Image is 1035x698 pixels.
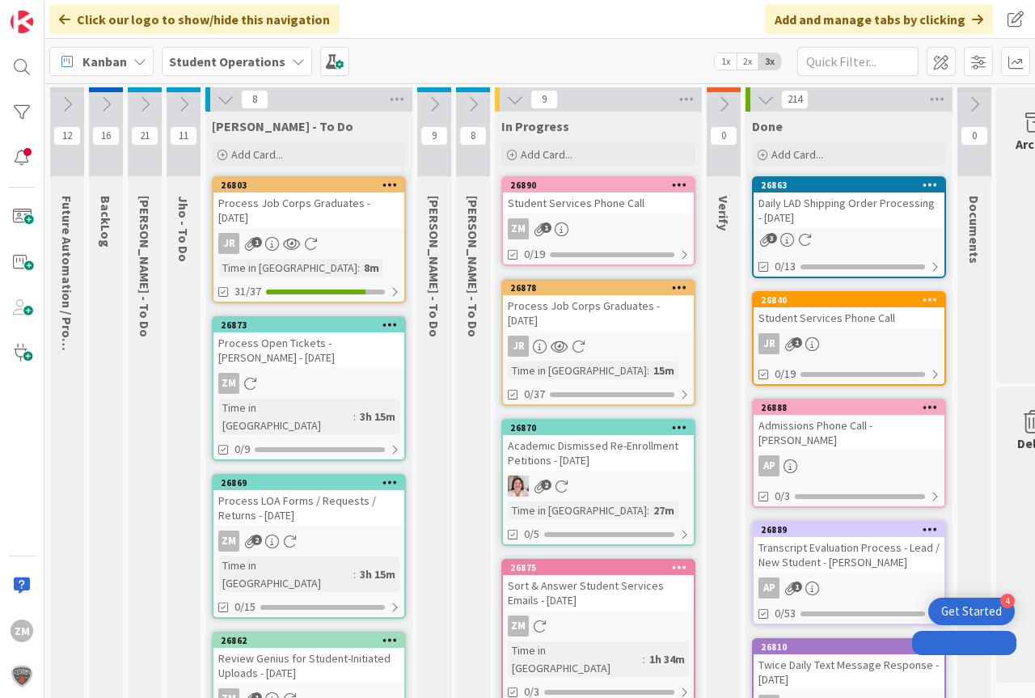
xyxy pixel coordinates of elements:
[758,53,780,70] span: 3x
[503,336,694,357] div: JR
[754,178,944,192] div: 26863
[221,477,404,489] div: 26869
[710,126,737,146] span: 0
[754,640,944,690] div: 26810Twice Daily Text Message Response - [DATE]
[754,415,944,451] div: Admissions Phone Call - [PERSON_NAME]
[715,53,737,70] span: 1x
[11,620,33,642] div: ZM
[754,400,944,451] div: 26888Admissions Phone Call - [PERSON_NAME]
[420,126,448,146] span: 9
[752,118,783,134] span: Done
[218,399,353,434] div: Time in [GEOGRAPHIC_DATA]
[716,196,732,231] span: Verify
[353,408,356,425] span: :
[752,521,946,625] a: 26889Transcript Evaluation Process - Lead / New Student - [PERSON_NAME]AP0/53
[212,176,406,303] a: 26803Process Job Corps Graduates - [DATE]JRTime in [GEOGRAPHIC_DATA]:8m31/37
[231,147,283,162] span: Add Card...
[754,307,944,328] div: Student Services Phone Call
[508,218,529,239] div: ZM
[501,118,569,134] span: In Progress
[510,562,694,573] div: 26875
[213,373,404,394] div: ZM
[503,281,694,295] div: 26878
[503,178,694,214] div: 26890Student Services Phone Call
[754,522,944,537] div: 26889
[508,336,529,357] div: JR
[357,259,360,277] span: :
[754,178,944,228] div: 26863Daily LAD Shipping Order Processing - [DATE]
[754,577,944,599] div: AP
[218,373,239,394] div: ZM
[503,616,694,637] div: ZM
[92,126,120,146] span: 16
[508,501,647,519] div: Time in [GEOGRAPHIC_DATA]
[501,419,695,546] a: 26870Academic Dismissed Re-Enrollment Petitions - [DATE]EWTime in [GEOGRAPHIC_DATA]:27m0/5
[758,455,779,476] div: AP
[754,293,944,307] div: 26840
[426,196,442,337] span: Eric - To Do
[754,192,944,228] div: Daily LAD Shipping Order Processing - [DATE]
[754,522,944,573] div: 26889Transcript Evaluation Process - Lead / New Student - [PERSON_NAME]
[59,196,75,416] span: Future Automation / Process Building
[961,126,988,146] span: 0
[353,565,356,583] span: :
[221,635,404,646] div: 26862
[781,90,809,109] span: 214
[508,362,647,379] div: Time in [GEOGRAPHIC_DATA]
[754,455,944,476] div: AP
[797,47,919,76] input: Quick Filter...
[752,176,946,278] a: 26863Daily LAD Shipping Order Processing - [DATE]0/13
[752,291,946,386] a: 26840Student Services Phone CallJR0/19
[213,178,404,228] div: 26803Process Job Corps Graduates - [DATE]
[356,565,399,583] div: 3h 15m
[213,192,404,228] div: Process Job Corps Graduates - [DATE]
[501,279,695,406] a: 26878Process Job Corps Graduates - [DATE]JRTime in [GEOGRAPHIC_DATA]:15m0/37
[213,332,404,368] div: Process Open Tickets - [PERSON_NAME] - [DATE]
[213,531,404,552] div: ZM
[754,654,944,690] div: Twice Daily Text Message Response - [DATE]
[11,11,33,33] img: Visit kanbanzone.com
[218,233,239,254] div: JR
[649,501,678,519] div: 27m
[649,362,678,379] div: 15m
[775,258,796,275] span: 0/13
[510,282,694,294] div: 26878
[503,192,694,214] div: Student Services Phone Call
[765,5,993,34] div: Add and manage tabs by clicking
[356,408,399,425] div: 3h 15m
[928,598,1015,625] div: Open Get Started checklist, remaining modules: 4
[767,233,777,243] span: 3
[503,295,694,331] div: Process Job Corps Graduates - [DATE]
[503,281,694,331] div: 26878Process Job Corps Graduates - [DATE]
[360,259,383,277] div: 8m
[169,53,285,70] b: Student Operations
[541,480,551,490] span: 2
[221,319,404,331] div: 26873
[251,237,262,247] span: 1
[754,640,944,654] div: 26810
[524,526,539,543] span: 0/5
[966,196,982,264] span: Documents
[643,650,645,668] span: :
[170,126,197,146] span: 11
[218,556,353,592] div: Time in [GEOGRAPHIC_DATA]
[212,316,406,461] a: 26873Process Open Tickets - [PERSON_NAME] - [DATE]ZMTime in [GEOGRAPHIC_DATA]:3h 15m0/9
[761,402,944,413] div: 26888
[524,246,545,263] span: 0/19
[213,178,404,192] div: 26803
[503,218,694,239] div: ZM
[218,259,357,277] div: Time in [GEOGRAPHIC_DATA]
[503,561,694,611] div: 26875Sort & Answer Student Services Emails - [DATE]
[1000,594,1015,608] div: 4
[212,474,406,619] a: 26869Process LOA Forms / Requests / Returns - [DATE]ZMTime in [GEOGRAPHIC_DATA]:3h 15m0/15
[510,422,694,434] div: 26870
[213,633,404,683] div: 26862Review Genius for Student-Initiated Uploads - [DATE]
[530,90,558,109] span: 9
[213,318,404,332] div: 26873
[792,337,802,348] span: 1
[771,147,823,162] span: Add Card...
[131,126,158,146] span: 21
[758,577,779,599] div: AP
[503,421,694,435] div: 26870
[510,180,694,191] div: 26890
